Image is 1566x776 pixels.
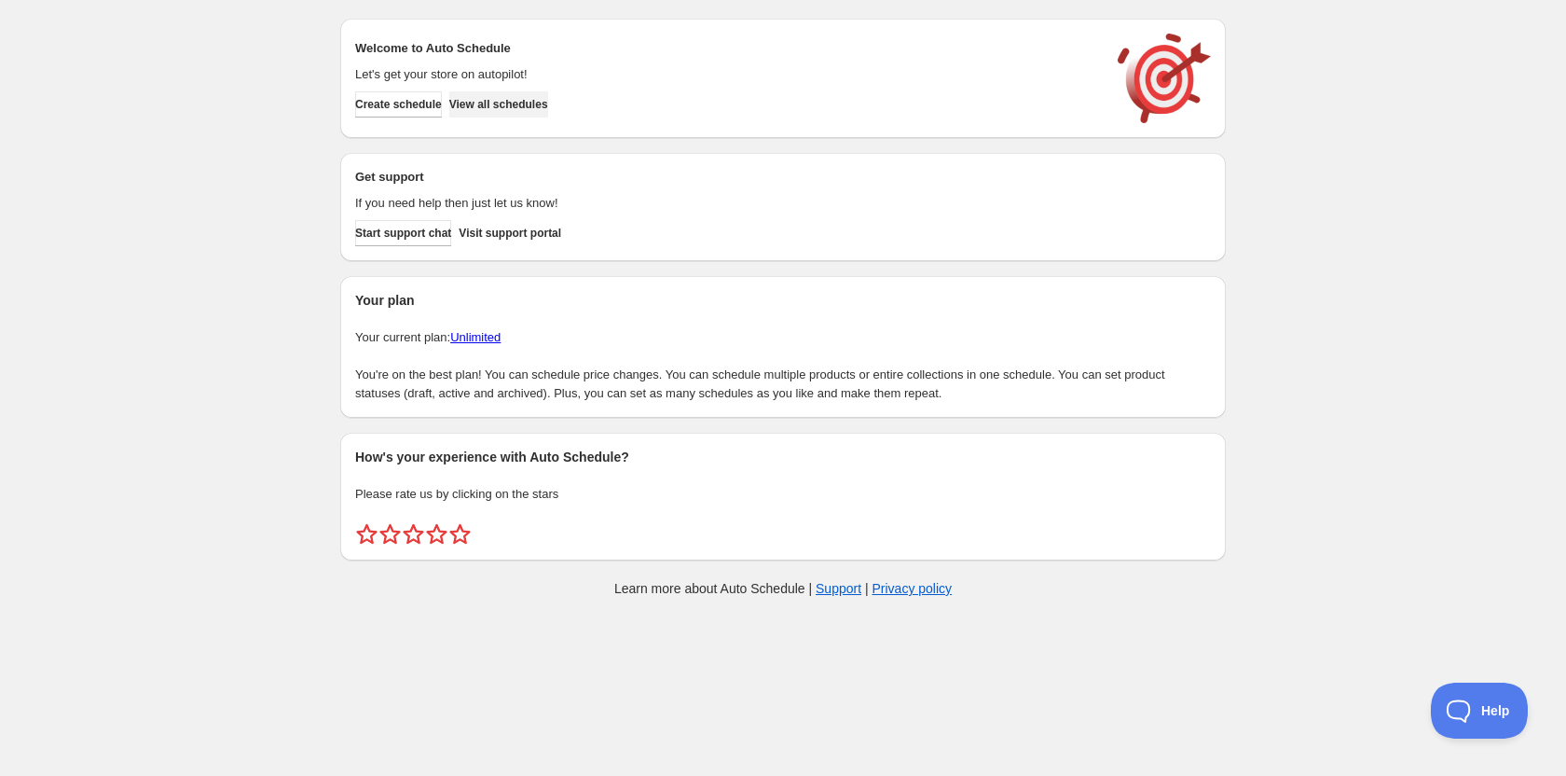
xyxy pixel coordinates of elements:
h2: Your plan [355,291,1211,310]
p: If you need help then just let us know! [355,194,1099,213]
iframe: Toggle Customer Support [1431,683,1529,739]
a: Support [816,581,861,596]
p: Please rate us by clicking on the stars [355,485,1211,504]
a: Unlimited [450,330,501,344]
span: Start support chat [355,226,451,241]
h2: Get support [355,168,1099,187]
span: View all schedules [449,97,548,112]
a: Start support chat [355,220,451,246]
p: Let's get your store on autopilot! [355,65,1099,84]
p: You're on the best plan! You can schedule price changes. You can schedule multiple products or en... [355,366,1211,403]
button: View all schedules [449,91,548,118]
p: Your current plan: [355,328,1211,347]
a: Visit support portal [459,220,561,246]
h2: Welcome to Auto Schedule [355,39,1099,58]
span: Create schedule [355,97,442,112]
span: Visit support portal [459,226,561,241]
button: Create schedule [355,91,442,118]
a: Privacy policy [872,581,953,596]
h2: How's your experience with Auto Schedule? [355,448,1211,466]
p: Learn more about Auto Schedule | | [614,579,952,598]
